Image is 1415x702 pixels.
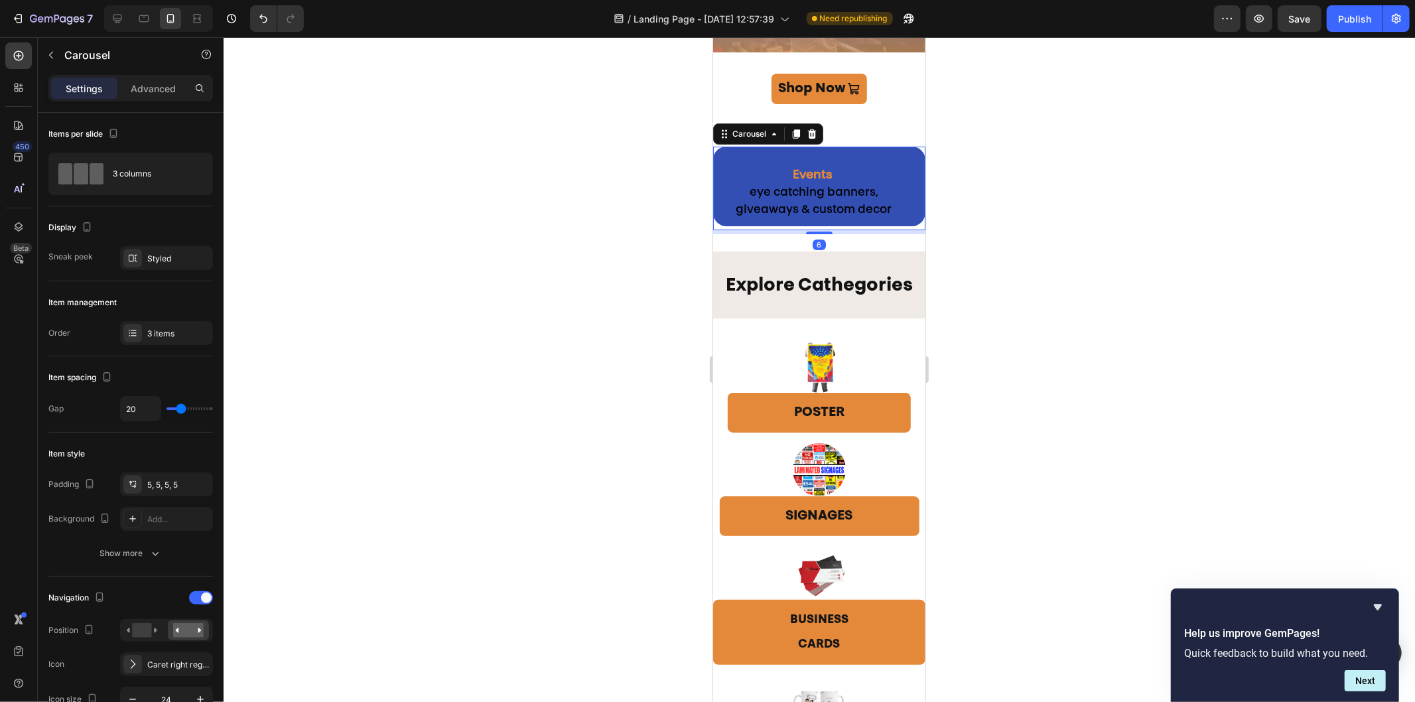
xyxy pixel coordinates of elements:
div: 450 [13,141,32,152]
div: Icon [48,658,64,670]
button: Show more [48,541,213,565]
div: 3 columns [113,159,194,189]
p: Quick feedback to build what you need. [1184,647,1386,660]
p: 7 [87,11,93,27]
h2: Help us improve GemPages! [1184,626,1386,642]
div: Help us improve GemPages! [1184,599,1386,691]
p: Settings [66,82,103,96]
span: / [628,12,632,26]
button: Hide survey [1370,599,1386,615]
p: Advanced [131,82,176,96]
button: 7 [5,5,99,32]
div: Undo/Redo [250,5,304,32]
div: Item style [48,448,85,460]
input: Auto [121,397,161,421]
div: Position [48,622,97,640]
div: Order [48,327,70,339]
div: Styled [147,253,210,265]
span: Landing Page - [DATE] 12:57:39 [634,12,775,26]
div: Padding [48,476,98,494]
div: Navigation [48,589,107,607]
div: Gap [48,403,64,415]
div: Add... [147,514,210,526]
span: Need republishing [820,13,888,25]
button: Publish [1327,5,1382,32]
button: Save [1278,5,1321,32]
iframe: Design area [713,37,925,702]
div: 3 items [147,328,210,340]
div: Items per slide [48,125,121,143]
div: Caret right regular [147,659,210,671]
div: Sneak peek [48,251,93,263]
img: gempages_584257067284431626-0c496b97-698f-4555-b476-2a28616b1039.jpg [80,638,133,691]
div: Publish [1338,12,1371,26]
button: Next question [1345,670,1386,691]
div: Background [48,510,113,528]
div: 5, 5, 5, 5 [147,479,210,491]
div: Display [48,219,95,237]
span: Save [1289,13,1311,25]
p: Carousel [64,47,177,63]
div: Show more [100,547,162,560]
div: Item spacing [48,369,115,387]
div: Item management [48,297,117,309]
div: Beta [10,243,32,253]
